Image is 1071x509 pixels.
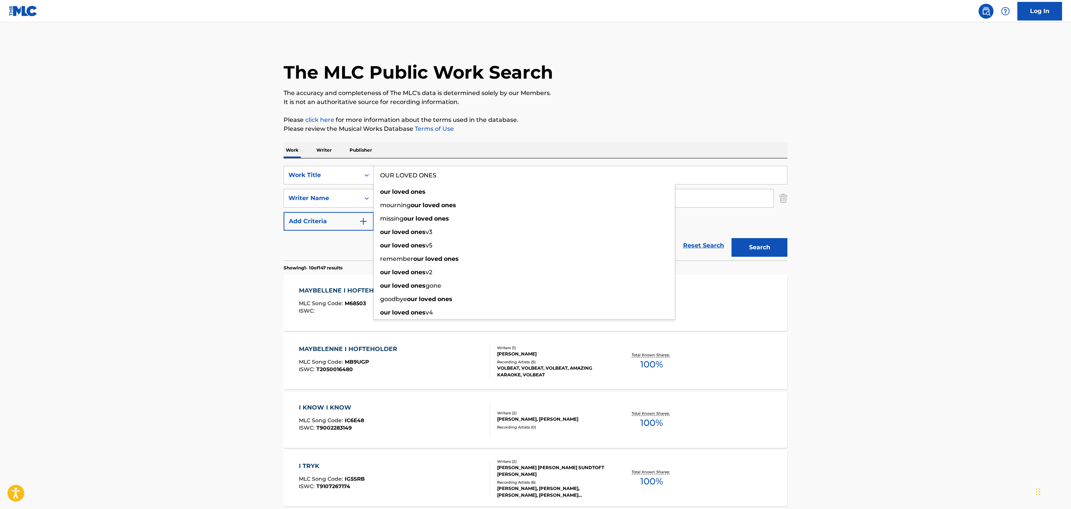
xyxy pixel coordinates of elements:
iframe: Chat Widget [1034,473,1071,509]
strong: our [380,309,391,316]
h1: The MLC Public Work Search [284,61,553,83]
span: ISWC : [299,483,316,490]
span: 100 % [640,416,663,430]
div: I KNOW I KNOW [299,403,364,412]
strong: ones [411,282,426,289]
a: Log In [1017,2,1062,20]
a: Public Search [979,4,993,19]
span: IC6E48 [345,417,364,424]
div: MAYBELENNE I HOFTEHOLDER [299,345,401,354]
strong: ones [434,215,449,222]
img: 9d2ae6d4665cec9f34b9.svg [359,217,368,226]
span: MB9UGP [345,358,369,365]
p: Please review the Musical Works Database [284,124,787,133]
span: v2 [426,269,432,276]
div: [PERSON_NAME], [PERSON_NAME] [497,416,610,423]
span: ISWC : [299,424,316,431]
strong: ones [441,202,456,209]
span: 100 % [640,475,663,488]
p: The accuracy and completeness of The MLC's data is determined solely by our Members. [284,89,787,98]
span: goodbye [380,295,407,303]
a: Terms of Use [413,125,454,132]
strong: loved [392,188,409,195]
strong: ones [411,309,426,316]
div: Work Title [288,171,356,180]
div: [PERSON_NAME] [PERSON_NAME] SUNDTOFT [PERSON_NAME] [497,464,610,478]
a: Reset Search [679,237,728,254]
strong: our [404,215,414,222]
strong: loved [392,309,409,316]
div: Help [998,4,1013,19]
p: It is not an authoritative source for recording information. [284,98,787,107]
div: [PERSON_NAME], [PERSON_NAME], [PERSON_NAME], [PERSON_NAME] [PERSON_NAME] & [PERSON_NAME] [PERSON_... [497,485,610,499]
strong: ones [437,295,452,303]
span: M68503 [345,300,366,307]
p: Work [284,142,301,158]
p: Publisher [347,142,374,158]
div: Writers ( 2 ) [497,459,610,464]
span: T9002283149 [316,424,352,431]
strong: ones [411,188,426,195]
span: ISWC : [299,366,316,373]
strong: loved [392,282,409,289]
form: Search Form [284,166,787,260]
span: MLC Song Code : [299,417,345,424]
span: gone [426,282,441,289]
strong: loved [419,295,436,303]
strong: loved [423,202,440,209]
span: T2050016480 [316,366,353,373]
a: MAYBELLENE I HOFTEHOLDERMLC Song Code:M68503ISWC:Writers (1)[PERSON_NAME]Recording Artists (76)VO... [284,275,787,331]
strong: our [407,295,417,303]
div: Recording Artists ( 5 ) [497,359,610,365]
strong: our [380,188,391,195]
span: remember [380,255,413,262]
div: I TRYK [299,462,365,471]
a: MAYBELENNE I HOFTEHOLDERMLC Song Code:MB9UGPISWC:T2050016480Writers (1)[PERSON_NAME]Recording Art... [284,333,787,389]
span: mourning [380,202,411,209]
p: Showing 1 - 10 of 147 results [284,265,342,271]
div: Drag [1036,481,1040,503]
span: v4 [426,309,433,316]
div: [PERSON_NAME] [497,351,610,357]
div: Recording Artists ( 0 ) [497,424,610,430]
img: search [982,7,991,16]
span: 100 % [640,358,663,371]
strong: our [380,242,391,249]
strong: loved [425,255,442,262]
span: IG5SRB [345,475,365,482]
strong: loved [392,269,409,276]
div: VOLBEAT, VOLBEAT, VOLBEAT, AMAZING KARAOKE, VOLBEAT [497,365,610,378]
img: help [1001,7,1010,16]
p: Writer [314,142,334,158]
strong: ones [411,228,426,235]
strong: loved [392,242,409,249]
a: I TRYKMLC Song Code:IG5SRBISWC:T9107267174Writers (2)[PERSON_NAME] [PERSON_NAME] SUNDTOFT [PERSON... [284,450,787,506]
a: click here [305,116,334,123]
strong: our [411,202,421,209]
span: v3 [426,228,432,235]
div: Writers ( 2 ) [497,410,610,416]
strong: ones [411,242,426,249]
div: Writers ( 1 ) [497,345,610,351]
p: Total Known Shares: [632,469,672,475]
button: Search [732,238,787,257]
span: missing [380,215,404,222]
strong: our [380,282,391,289]
p: Total Known Shares: [632,411,672,416]
span: ISWC : [299,307,316,314]
div: Writer Name [288,194,356,203]
strong: our [380,228,391,235]
strong: ones [444,255,459,262]
strong: ones [411,269,426,276]
strong: loved [392,228,409,235]
img: MLC Logo [9,6,38,16]
div: Recording Artists ( 6 ) [497,480,610,485]
a: I KNOW I KNOWMLC Song Code:IC6E48ISWC:T9002283149Writers (2)[PERSON_NAME], [PERSON_NAME]Recording... [284,392,787,448]
p: Please for more information about the terms used in the database. [284,116,787,124]
strong: our [413,255,424,262]
button: Add Criteria [284,212,374,231]
div: MAYBELLENE I HOFTEHOLDER [299,286,400,295]
span: T9107267174 [316,483,350,490]
span: MLC Song Code : [299,358,345,365]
